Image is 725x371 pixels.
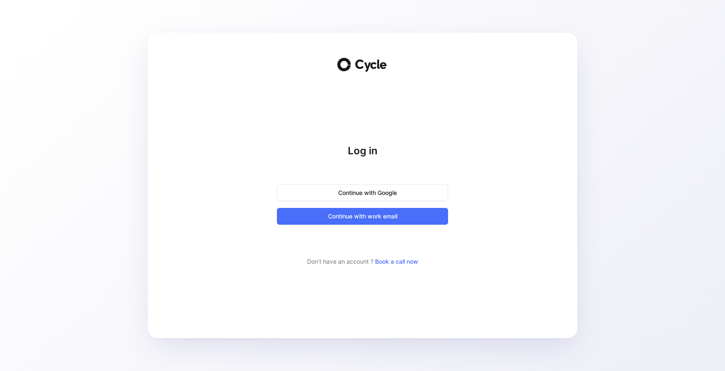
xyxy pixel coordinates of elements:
div: Don’t have an account ? [277,257,448,267]
button: Continue with Google [277,184,448,201]
button: Continue with work email [277,208,448,225]
span: Continue with work email [287,211,438,221]
h1: Log in [277,144,448,158]
span: Continue with Google [287,188,438,198]
a: Book a call now [375,258,418,265]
